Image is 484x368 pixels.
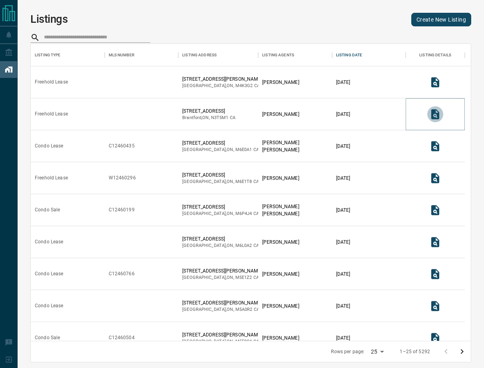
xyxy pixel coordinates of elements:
p: [PERSON_NAME] [262,271,299,278]
span: n3t5m1 [211,115,229,120]
div: Condo Lease [35,302,63,309]
p: Brantford , ON , CA [182,115,235,121]
button: View Listing Details [427,266,443,282]
span: m5e1z2 [235,275,252,280]
p: [GEOGRAPHIC_DATA] , ON , CA [182,306,262,313]
a: Create New Listing [411,13,471,26]
span: m5e0c4 [235,339,252,344]
button: View Listing Details [427,74,443,90]
div: Listing Date [332,44,406,66]
p: [GEOGRAPHIC_DATA] , ON , CA [182,211,259,217]
div: C12460435 [109,143,135,149]
div: Condo Lease [35,271,63,277]
p: [PERSON_NAME] [262,79,299,86]
div: Listing Details [419,44,451,66]
p: [GEOGRAPHIC_DATA] , ON , CA [182,338,262,345]
div: Listing Agents [262,44,294,66]
span: m5a0r2 [235,307,253,312]
p: [STREET_ADDRESS] [182,107,235,115]
p: [DATE] [336,207,351,214]
p: [DATE] [336,143,351,150]
p: Rows per page: [331,348,364,355]
span: m6e1t8 [235,179,252,184]
p: [STREET_ADDRESS][PERSON_NAME] [182,267,262,275]
div: Condo Sale [35,334,60,341]
div: Listing Address [178,44,258,66]
div: Condo Sale [35,207,60,213]
p: [STREET_ADDRESS] [182,171,259,179]
p: [PERSON_NAME] [262,146,299,153]
span: m6l0a2 [235,243,252,248]
div: Listing Agents [258,44,332,66]
span: m6p4j4 [235,211,252,216]
div: MLS Number [105,44,179,66]
p: [GEOGRAPHIC_DATA] , ON , CA [182,243,259,249]
p: [STREET_ADDRESS] [182,235,259,243]
p: [DATE] [336,334,351,342]
p: [GEOGRAPHIC_DATA] , ON , CA [182,275,262,281]
p: [STREET_ADDRESS] [182,139,259,147]
div: Listing Type [35,44,61,66]
div: Condo Lease [35,239,63,245]
div: Freehold Lease [35,175,68,181]
div: Listing Date [336,44,363,66]
p: [GEOGRAPHIC_DATA] , ON , CA [182,147,259,153]
p: [PERSON_NAME] [262,302,299,310]
p: [DATE] [336,302,351,310]
div: Listing Details [406,44,465,66]
p: [STREET_ADDRESS][PERSON_NAME] [182,76,262,83]
button: View Listing Details [427,106,443,122]
button: View Listing Details [427,170,443,186]
button: View Listing Details [427,298,443,314]
div: C12460504 [109,334,135,341]
div: Listing Address [182,44,217,66]
div: Listing Type [31,44,105,66]
div: MLS Number [109,44,134,66]
p: [STREET_ADDRESS][PERSON_NAME] [182,331,262,338]
h1: Listings [30,13,68,26]
button: View Listing Details [427,138,443,154]
p: [DATE] [336,239,351,246]
p: [PERSON_NAME] [262,239,299,246]
p: 1–25 of 5292 [400,348,430,355]
p: [DATE] [336,271,351,278]
button: View Listing Details [427,202,443,218]
p: [PERSON_NAME] [262,139,299,146]
div: W12460296 [109,175,136,181]
p: [GEOGRAPHIC_DATA] , ON , CA [182,83,262,89]
div: Freehold Lease [35,111,68,117]
p: [PERSON_NAME] [262,175,299,182]
div: Condo Lease [35,143,63,149]
div: Freehold Lease [35,79,68,86]
div: C12460199 [109,207,135,213]
p: [STREET_ADDRESS][PERSON_NAME] [182,299,262,306]
div: 25 [368,346,387,358]
button: View Listing Details [427,234,443,250]
p: [DATE] [336,79,351,86]
p: [PERSON_NAME] [262,210,299,217]
button: View Listing Details [427,330,443,346]
p: [STREET_ADDRESS] [182,203,259,211]
p: [PERSON_NAME] [262,334,299,342]
p: [DATE] [336,111,351,118]
div: C12460766 [109,271,135,277]
p: [DATE] [336,175,351,182]
span: m6e0a1 [235,147,252,152]
p: [GEOGRAPHIC_DATA] , ON , CA [182,179,259,185]
p: [PERSON_NAME] [262,203,299,210]
p: [PERSON_NAME] [262,111,299,118]
span: m4k3g2 [235,83,253,88]
button: Go to next page [454,344,470,360]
